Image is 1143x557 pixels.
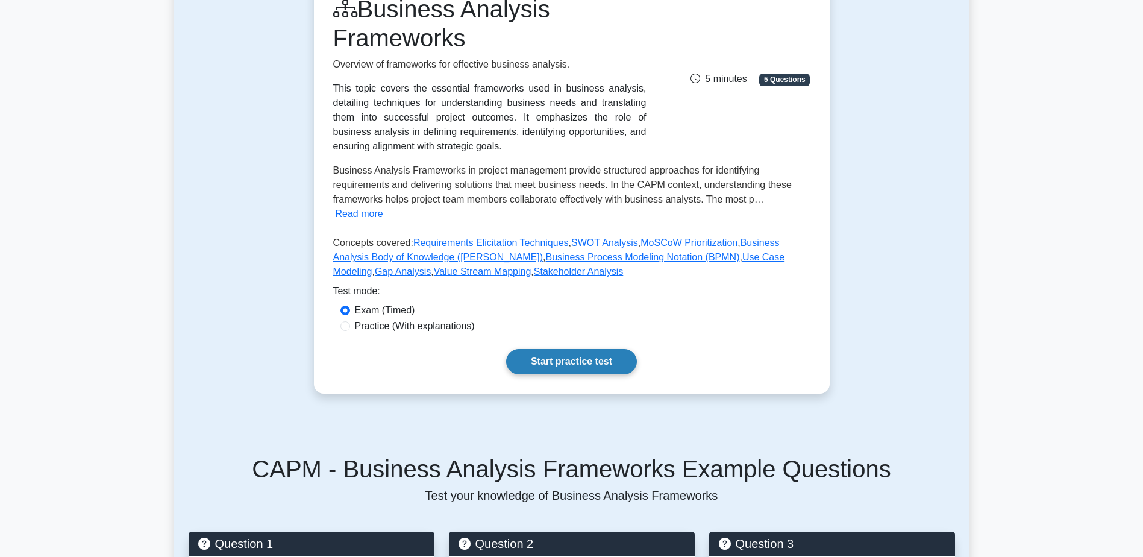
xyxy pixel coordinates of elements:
h5: CAPM - Business Analysis Frameworks Example Questions [189,455,955,483]
span: Business Analysis Frameworks in project management provide structured approaches for identifying ... [333,165,792,204]
a: SWOT Analysis [571,238,638,248]
label: Practice (With explanations) [355,319,475,333]
a: Stakeholder Analysis [534,266,624,277]
div: This topic covers the essential frameworks used in business analysis, detailing techniques for un... [333,81,647,154]
button: Read more [336,207,383,221]
p: Test your knowledge of Business Analysis Frameworks [189,488,955,503]
h5: Question 2 [459,537,685,551]
a: Start practice test [506,349,637,374]
p: Concepts covered: , , , , , , , , [333,236,810,284]
a: Business Process Modeling Notation (BPMN) [546,252,740,262]
label: Exam (Timed) [355,303,415,318]
span: 5 Questions [759,74,810,86]
h5: Question 1 [198,537,425,551]
a: Gap Analysis [375,266,431,277]
a: Requirements Elicitation Techniques [413,238,569,248]
a: Value Stream Mapping [434,266,531,277]
h5: Question 3 [719,537,945,551]
p: Overview of frameworks for effective business analysis. [333,57,647,72]
span: 5 minutes [690,74,747,84]
div: Test mode: [333,284,810,303]
a: MoSCoW Prioritization [640,238,737,248]
a: Use Case Modeling [333,252,785,277]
